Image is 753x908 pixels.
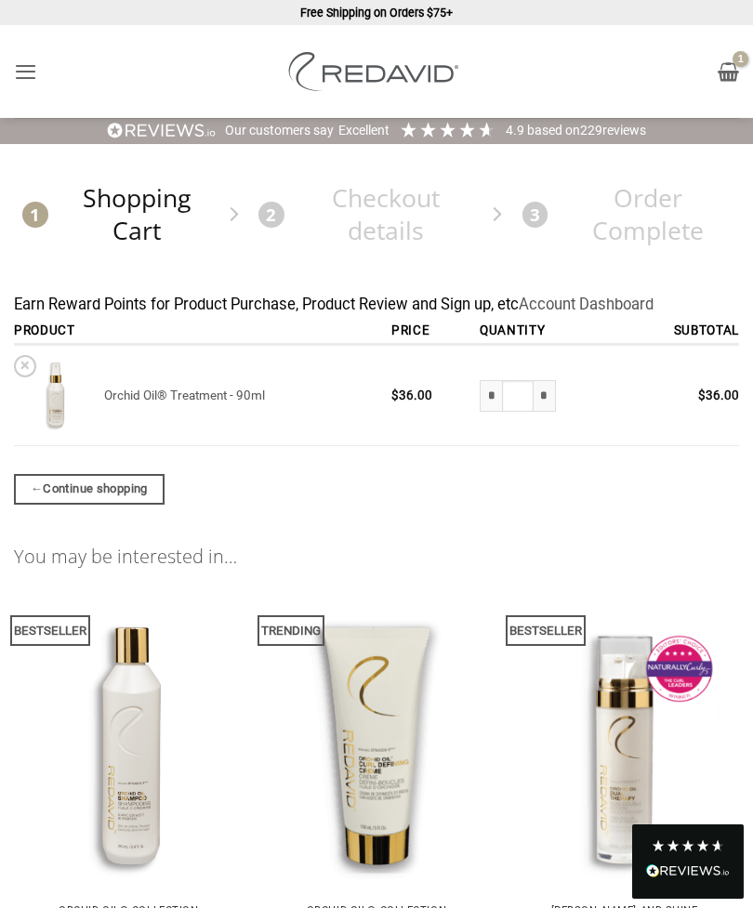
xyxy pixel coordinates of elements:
[14,587,244,893] img: REDAVID Orchid Oil Shampoo
[646,861,730,885] div: Read All Reviews
[620,318,739,347] th: Subtotal
[509,587,739,893] img: REDAVID Orchid Oil Dual Therapy ~ Award Winning Curl Care
[225,122,334,140] div: Our customers say
[338,122,390,140] div: Excellent
[14,545,739,569] h2: You may be interested in…
[506,123,527,138] span: 4.9
[300,6,453,20] strong: Free Shipping on Orders $75+
[527,123,580,138] span: Based on
[14,474,165,505] a: Continue shopping
[284,52,469,91] img: REDAVID Salon Products | United States
[480,380,502,412] input: Reduce quantity of Orchid Oil® Treatment - 90ml
[473,318,620,347] th: Quantity
[258,202,284,228] span: 2
[107,122,217,139] img: REVIEWS.io
[250,182,480,246] a: 2Checkout details
[698,388,739,402] bdi: 36.00
[261,587,491,893] img: REDAVID Orchid Oil Curl Defining Creme
[651,838,725,853] div: 4.8 Stars
[31,480,43,499] span: ←
[14,318,385,347] th: Product
[534,380,556,412] input: Increase quantity of Orchid Oil® Treatment - 90ml
[698,388,706,402] span: $
[14,182,216,246] a: 1Shopping Cart
[646,864,730,877] img: REVIEWS.io
[718,51,739,92] a: View cart
[385,318,473,347] th: Price
[14,293,739,318] div: Earn Reward Points for Product Purchase, Product Review and Sign up, etc
[602,123,646,138] span: reviews
[14,355,36,377] a: Remove Orchid Oil® Treatment - 90ml from cart
[502,380,534,412] input: Product quantity
[22,202,47,228] span: 1
[632,824,744,899] div: Read All Reviews
[399,120,496,139] div: 4.91 Stars
[580,123,602,138] span: 229
[104,388,265,402] a: Orchid Oil® Treatment - 90ml
[14,48,37,95] a: Menu
[14,168,739,260] nav: Checkout steps
[391,388,432,402] bdi: 36.00
[20,360,92,431] img: Orchid Oil® Treatment - 90ml
[519,296,654,313] a: Account Dashboard
[391,388,399,402] span: $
